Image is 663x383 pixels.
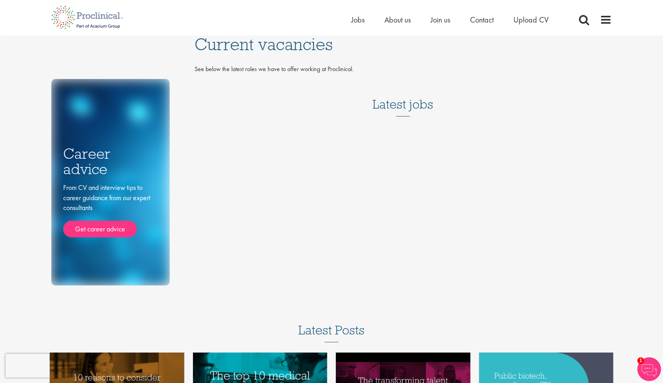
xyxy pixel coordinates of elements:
[298,323,365,342] h3: Latest Posts
[637,357,644,364] span: 1
[351,15,365,25] a: Jobs
[195,34,333,55] span: Current vacancies
[637,357,661,381] img: Chatbot
[63,146,158,176] h3: Career advice
[373,78,433,116] h3: Latest jobs
[195,65,612,74] p: See below the latest roles we have to offer working at Proclinical.
[63,221,137,237] a: Get career advice
[513,15,549,25] a: Upload CV
[470,15,494,25] a: Contact
[431,15,450,25] a: Join us
[6,354,107,377] iframe: reCAPTCHA
[63,182,158,237] div: From CV and interview tips to career guidance from our expert consultants
[384,15,411,25] a: About us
